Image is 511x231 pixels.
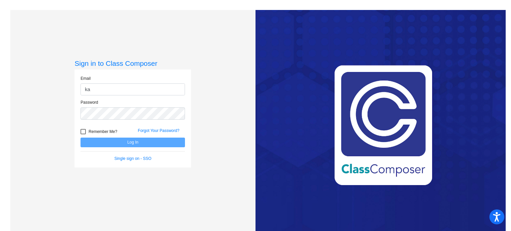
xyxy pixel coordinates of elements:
[114,156,151,161] a: Single sign on - SSO
[81,138,185,147] button: Log In
[88,128,117,136] span: Remember Me?
[81,75,90,81] label: Email
[138,128,179,133] a: Forgot Your Password?
[75,59,191,67] h3: Sign in to Class Composer
[81,99,98,105] label: Password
